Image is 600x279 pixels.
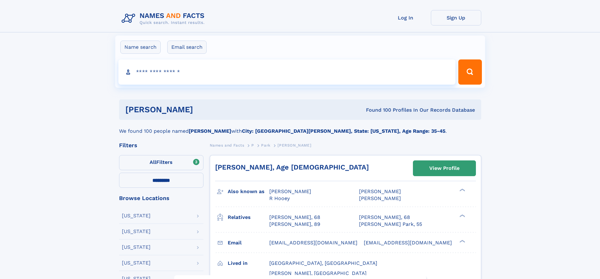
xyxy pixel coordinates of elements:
[228,186,269,197] h3: Also known as
[119,10,210,27] img: Logo Names and Facts
[277,143,311,148] span: [PERSON_NAME]
[269,270,367,276] span: [PERSON_NAME], [GEOGRAPHIC_DATA]
[380,10,431,25] a: Log In
[269,221,320,228] a: [PERSON_NAME], 89
[228,258,269,269] h3: Lived in
[119,120,481,135] div: We found 100 people named with .
[210,141,244,149] a: Names and Facts
[125,106,280,114] h1: [PERSON_NAME]
[122,229,151,234] div: [US_STATE]
[359,221,422,228] a: [PERSON_NAME] Park, 55
[120,41,161,54] label: Name search
[122,213,151,218] div: [US_STATE]
[215,163,369,171] a: [PERSON_NAME], Age [DEMOGRAPHIC_DATA]
[359,195,401,201] span: [PERSON_NAME]
[189,128,231,134] b: [PERSON_NAME]
[118,59,456,85] input: search input
[119,195,203,201] div: Browse Locations
[269,188,311,194] span: [PERSON_NAME]
[458,188,466,192] div: ❯
[269,240,357,246] span: [EMAIL_ADDRESS][DOMAIN_NAME]
[122,260,151,265] div: [US_STATE]
[359,214,410,221] a: [PERSON_NAME], 68
[261,143,270,148] span: Park
[431,10,481,25] a: Sign Up
[122,245,151,250] div: [US_STATE]
[119,142,203,148] div: Filters
[279,107,475,114] div: Found 100 Profiles In Our Records Database
[251,141,254,149] a: P
[242,128,445,134] b: City: [GEOGRAPHIC_DATA][PERSON_NAME], State: [US_STATE], Age Range: 35-45
[269,260,377,266] span: [GEOGRAPHIC_DATA], [GEOGRAPHIC_DATA]
[228,237,269,248] h3: Email
[167,41,207,54] label: Email search
[429,161,460,176] div: View Profile
[228,212,269,223] h3: Relatives
[261,141,270,149] a: Park
[458,59,482,85] button: Search Button
[269,195,290,201] span: R Hooey
[269,214,320,221] a: [PERSON_NAME], 68
[251,143,254,148] span: P
[458,214,466,218] div: ❯
[359,188,401,194] span: [PERSON_NAME]
[458,239,466,243] div: ❯
[119,155,203,170] label: Filters
[150,159,156,165] span: All
[413,161,476,176] a: View Profile
[364,240,452,246] span: [EMAIL_ADDRESS][DOMAIN_NAME]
